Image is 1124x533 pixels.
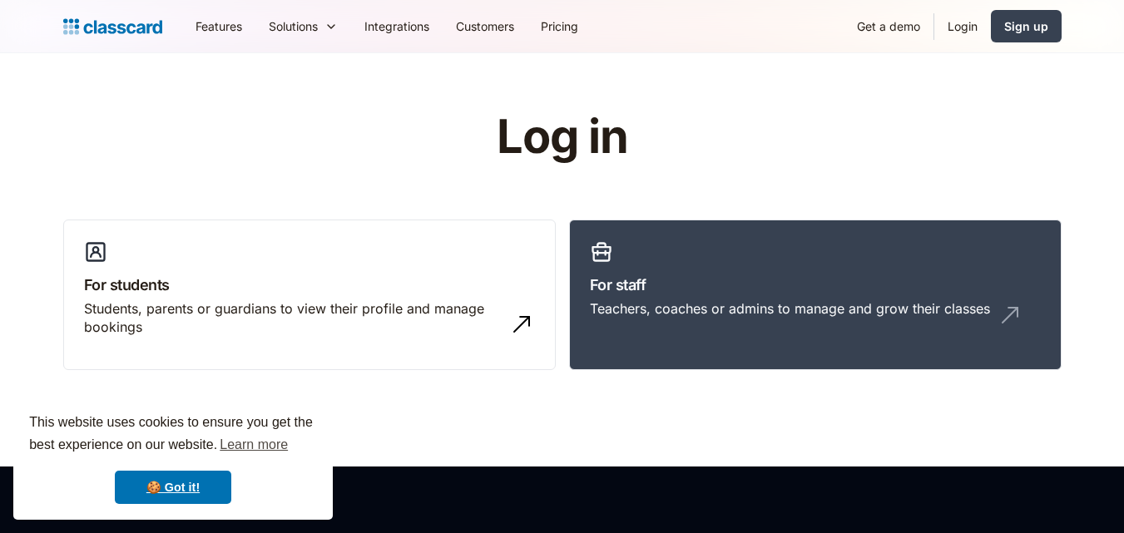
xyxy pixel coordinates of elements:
div: Students, parents or guardians to view their profile and manage bookings [84,299,502,337]
a: learn more about cookies [217,432,290,457]
a: Features [182,7,255,45]
a: Sign up [991,10,1062,42]
div: Teachers, coaches or admins to manage and grow their classes [590,299,990,318]
h1: Log in [298,111,826,163]
a: Pricing [527,7,592,45]
a: Customers [443,7,527,45]
a: Integrations [351,7,443,45]
a: dismiss cookie message [115,471,231,504]
div: Solutions [269,17,318,35]
span: This website uses cookies to ensure you get the best experience on our website. [29,412,317,457]
a: Login [934,7,991,45]
h3: For students [84,274,535,296]
a: home [63,15,162,38]
a: For staffTeachers, coaches or admins to manage and grow their classes [569,220,1062,371]
div: Sign up [1004,17,1048,35]
div: Solutions [255,7,351,45]
h3: For staff [590,274,1041,296]
a: Get a demo [844,7,933,45]
div: cookieconsent [13,397,333,520]
a: For studentsStudents, parents or guardians to view their profile and manage bookings [63,220,556,371]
